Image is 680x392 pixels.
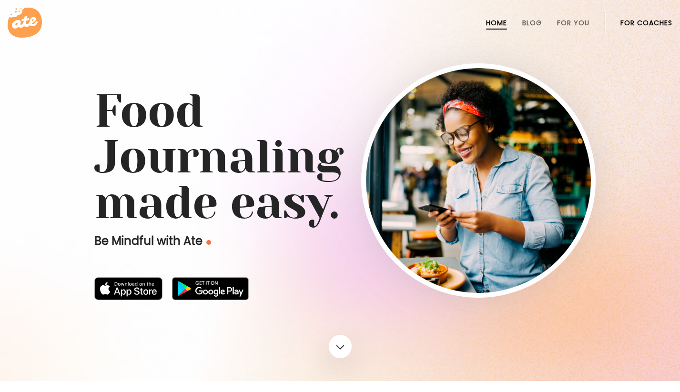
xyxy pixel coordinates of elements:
img: home-hero-img-rounded.png [366,68,591,293]
a: For Coaches [620,19,672,27]
p: Be Mindful with Ate [94,233,361,249]
a: Home [486,19,507,27]
img: badge-download-apple.svg [94,277,163,300]
h1: Food Journaling made easy. [94,89,586,226]
a: Blog [522,19,542,27]
img: badge-download-google.png [172,277,249,300]
a: For You [557,19,589,27]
